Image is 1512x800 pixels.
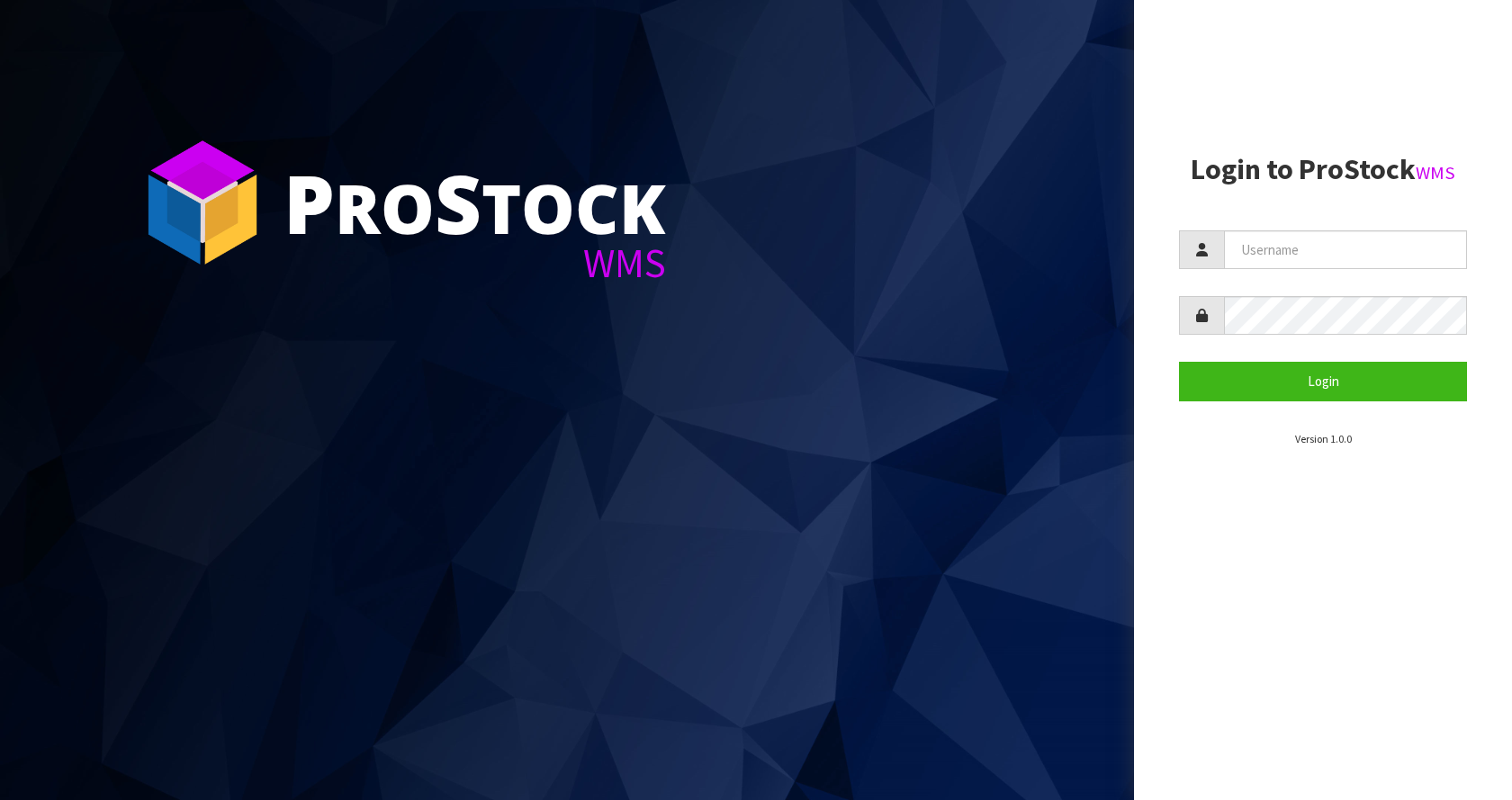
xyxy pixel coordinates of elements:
small: Version 1.0.0 [1295,432,1352,445]
button: Login [1179,362,1467,400]
small: WMS [1416,161,1455,184]
div: ro tock [283,162,666,243]
h2: Login to ProStock [1179,154,1467,185]
span: P [283,148,335,257]
img: ProStock Cube [135,135,270,270]
input: Username [1224,230,1467,269]
div: WMS [283,243,666,283]
span: S [435,148,481,257]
